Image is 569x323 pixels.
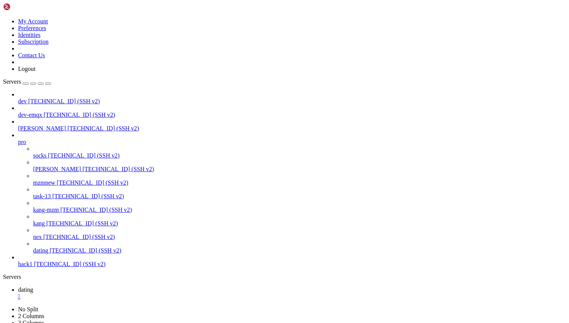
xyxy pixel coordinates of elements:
span: kang-mzm [33,207,59,213]
span: hack1 [18,261,32,267]
li: dating [TECHNICAL_ID] (SSH v2) [33,240,566,254]
div: Servers [3,274,566,280]
li: [PERSON_NAME] [TECHNICAL_ID] (SSH v2) [18,118,566,132]
a: Contact Us [18,52,45,58]
a: Identities [18,32,41,38]
li: hack1 [TECHNICAL_ID] (SSH v2) [18,254,566,268]
span: mzmnew [33,179,55,186]
span: [TECHNICAL_ID] (SSH v2) [82,166,154,172]
a: Logout [18,66,35,72]
a: kang [TECHNICAL_ID] (SSH v2) [33,220,566,227]
a: [PERSON_NAME] [TECHNICAL_ID] (SSH v2) [18,125,566,132]
li: [PERSON_NAME] [TECHNICAL_ID] (SSH v2) [33,159,566,173]
a: [PERSON_NAME] [TECHNICAL_ID] (SSH v2) [33,166,566,173]
span: [TECHNICAL_ID] (SSH v2) [60,207,132,213]
a: nex [TECHNICAL_ID] (SSH v2) [33,234,566,240]
a: dev-emqx [TECHNICAL_ID] (SSH v2) [18,112,566,118]
a: pro [18,139,566,145]
span: Servers [3,78,21,85]
li: kang-mzm [TECHNICAL_ID] (SSH v2) [33,200,566,213]
a: task-13 [TECHNICAL_ID] (SSH v2) [33,193,566,200]
span: socks [33,152,47,159]
span: [TECHNICAL_ID] (SSH v2) [28,98,100,104]
span: kang [33,220,45,227]
span: dating [33,247,48,254]
span: [TECHNICAL_ID] (SSH v2) [57,179,128,186]
li: dev-emqx [TECHNICAL_ID] (SSH v2) [18,105,566,118]
a: hack1 [TECHNICAL_ID] (SSH v2) [18,261,566,268]
a: dating [18,286,566,300]
span: [TECHNICAL_ID] (SSH v2) [67,125,139,132]
span: task-13 [33,193,51,199]
li: dev [TECHNICAL_ID] (SSH v2) [18,91,566,105]
span: [TECHNICAL_ID] (SSH v2) [43,234,115,240]
a: dating [TECHNICAL_ID] (SSH v2) [33,247,566,254]
li: pro [18,132,566,254]
li: nex [TECHNICAL_ID] (SSH v2) [33,227,566,240]
a: kang-mzm [TECHNICAL_ID] (SSH v2) [33,207,566,213]
a: Servers [3,78,51,85]
img: Shellngn [3,3,46,11]
li: task-13 [TECHNICAL_ID] (SSH v2) [33,186,566,200]
a:  [18,293,566,300]
span: [TECHNICAL_ID] (SSH v2) [34,261,105,267]
span: [PERSON_NAME] [33,166,81,172]
span: dating [18,286,33,293]
a: 2 Columns [18,313,44,319]
a: mzmnew [TECHNICAL_ID] (SSH v2) [33,179,566,186]
li: socks [TECHNICAL_ID] (SSH v2) [33,145,566,159]
a: Subscription [18,38,49,45]
span: [TECHNICAL_ID] (SSH v2) [50,247,121,254]
span: pro [18,139,26,145]
span: [TECHNICAL_ID] (SSH v2) [52,193,124,199]
span: [TECHNICAL_ID] (SSH v2) [46,220,118,227]
li: kang [TECHNICAL_ID] (SSH v2) [33,213,566,227]
span: [TECHNICAL_ID] (SSH v2) [48,152,120,159]
a: socks [TECHNICAL_ID] (SSH v2) [33,152,566,159]
li: mzmnew [TECHNICAL_ID] (SSH v2) [33,173,566,186]
a: My Account [18,18,48,24]
span: [TECHNICAL_ID] (SSH v2) [44,112,115,118]
span: [PERSON_NAME] [18,125,66,132]
span: dev [18,98,27,104]
a: dev [TECHNICAL_ID] (SSH v2) [18,98,566,105]
span: nex [33,234,42,240]
a: No Split [18,306,38,312]
a: Preferences [18,25,46,31]
span: dev-emqx [18,112,42,118]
